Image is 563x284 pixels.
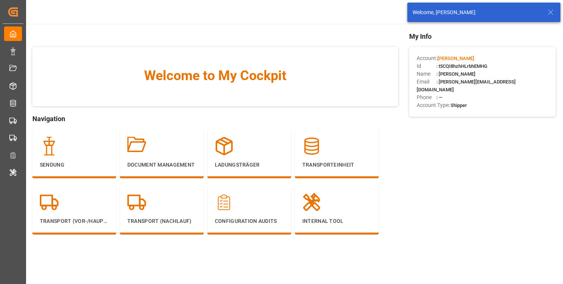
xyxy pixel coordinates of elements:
[417,94,436,101] span: Phone
[409,31,556,41] span: My Info
[436,95,442,100] span: : —
[302,217,371,225] p: Internal Tool
[436,71,475,77] span: : [PERSON_NAME]
[215,161,284,169] p: Ladungsträger
[448,102,467,108] span: : Shipper
[417,101,448,109] span: Account Type
[417,78,436,86] span: Email
[436,56,474,61] span: :
[32,114,398,124] span: Navigation
[417,70,436,78] span: Name
[40,161,109,169] p: Sendung
[417,54,436,62] span: Account
[40,217,109,225] p: Transport (Vor-/Hauptlauf)
[302,161,371,169] p: Transporteinheit
[47,66,383,86] span: Welcome to My Cockpit
[413,9,541,16] div: Welcome, [PERSON_NAME]
[127,161,196,169] p: Document Management
[417,62,436,70] span: Id
[417,79,516,92] span: : [PERSON_NAME][EMAIL_ADDRESS][DOMAIN_NAME]
[438,56,474,61] span: [PERSON_NAME]
[127,217,196,225] p: Transport (Nachlauf)
[215,217,284,225] p: Configuration Audits
[436,63,487,69] span: : t5CQI8hzhHLrbhEMHG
